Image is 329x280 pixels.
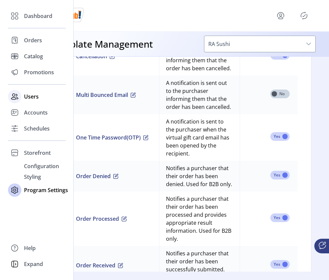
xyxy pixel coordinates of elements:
span: Help [24,244,36,252]
span: Expand [24,260,43,268]
span: Promotions [24,68,54,76]
h3: Template Management [51,37,153,51]
button: Order Denied [76,172,119,180]
span: Styling [24,173,41,181]
button: Multi Bounced Email [76,91,136,99]
div: dropdown trigger [302,36,315,52]
td: Notifies a purchaser that their order has been denied. Used for B2B only. [159,161,240,191]
span: Configuration [24,162,59,170]
p: Type main VGC headline here [46,57,154,82]
button: One Time Password(OTP) [76,134,149,141]
p: Type main email headline here! [44,137,156,168]
body: Rich Text Area. Press ALT-0 for help. [5,5,195,232]
div: Button text [57,105,143,123]
td: Notifies a purchaser that their order has been processed and provides appropriate result informat... [159,191,240,246]
span: Schedules [24,125,50,133]
button: Order Received [76,261,123,269]
td: A notification is sent out to the purchaser informing them that the order has been cancelled. [159,76,240,114]
div: Post-button message will appear here. [5,123,110,154]
td: A notification is sent to the purchaser when the virtual gift card email has been opened by the r... [159,114,240,161]
button: Publisher Panel [299,10,309,21]
span: Orders [24,36,42,44]
span: Accounts [24,109,48,117]
span: RA Sushi [204,36,302,52]
span: Catalog [24,52,43,60]
span: Users [24,93,39,101]
span: Storefront [24,149,51,157]
span: Dashboard [24,12,52,20]
span: Program Settings [24,186,68,194]
div: Notification message will appear here. [5,85,109,105]
div: Notification headline will appear here. [5,49,152,85]
button: menu [275,10,286,21]
button: Order Processed [76,215,127,223]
